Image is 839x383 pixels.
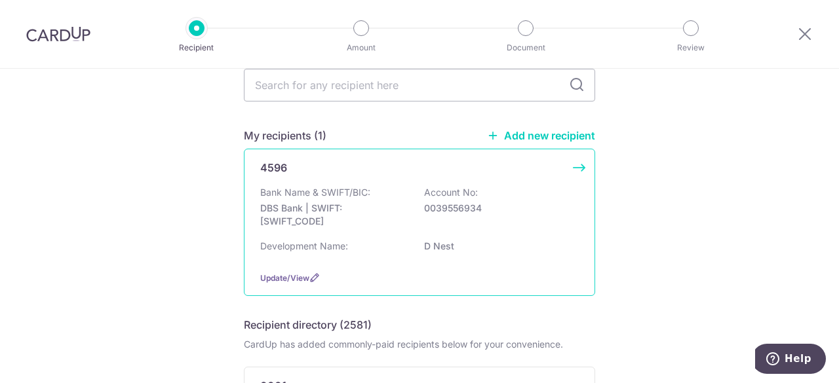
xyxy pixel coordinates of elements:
[260,273,309,283] a: Update/View
[487,129,595,142] a: Add new recipient
[260,202,407,228] p: DBS Bank | SWIFT: [SWIFT_CODE]
[244,69,595,101] input: Search for any recipient here
[244,338,595,351] div: CardUp has added commonly-paid recipients below for your convenience.
[244,128,326,143] h5: My recipients (1)
[148,41,245,54] p: Recipient
[26,26,90,42] img: CardUp
[260,160,287,175] p: 4596
[260,240,348,253] p: Development Name:
[642,41,739,54] p: Review
[477,41,574,54] p: Document
[260,186,370,199] p: Bank Name & SWIFT/BIC:
[244,317,372,333] h5: Recipient directory (2581)
[313,41,410,54] p: Amount
[424,202,571,215] p: 0039556934
[755,344,826,376] iframe: Opens a widget where you can find more information
[424,240,571,253] p: D Nest
[424,186,478,199] p: Account No:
